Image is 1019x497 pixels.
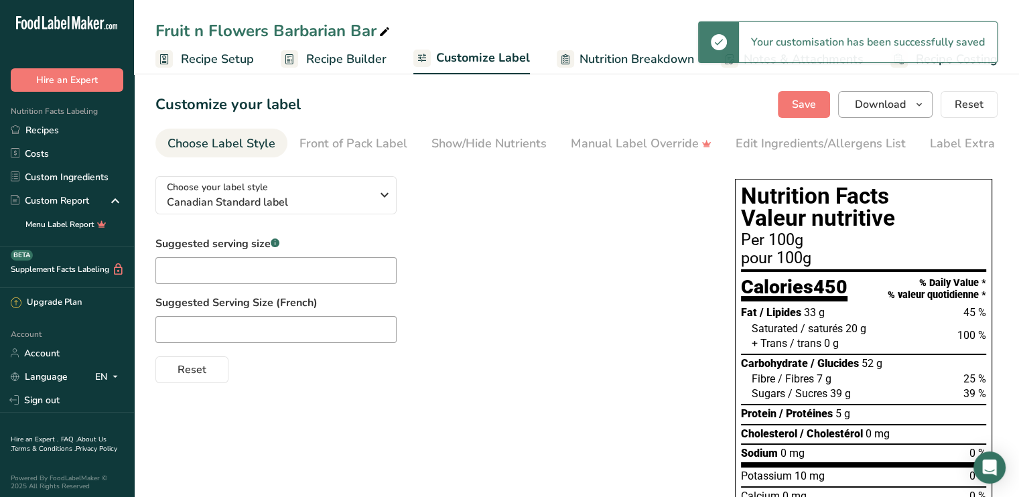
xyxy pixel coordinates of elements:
span: Recipe Setup [181,50,254,68]
button: Save [778,91,830,118]
div: Per 100g [741,232,986,248]
span: / Glucides [811,357,859,370]
div: Calories [741,277,847,302]
span: Protein [741,407,776,420]
span: 45 % [963,306,986,319]
span: Fat [741,306,757,319]
span: Reset [955,96,983,113]
div: Your customisation has been successfully saved [739,22,997,62]
span: 39 g [830,387,851,400]
div: pour 100g [741,251,986,267]
span: / Cholestérol [800,427,863,440]
span: Choose your label style [167,180,268,194]
div: Manual Label Override [571,135,711,153]
span: Canadian Standard label [167,194,371,210]
a: Hire an Expert . [11,435,58,444]
a: About Us . [11,435,107,453]
span: / Protéines [779,407,833,420]
span: Save [792,96,816,113]
div: BETA [11,250,33,261]
span: 25 % [963,372,986,385]
span: 0 % [969,447,986,459]
span: 52 g [862,357,882,370]
span: 100 % [957,329,986,342]
span: / trans [790,337,821,350]
span: Sugars [752,387,785,400]
a: Terms & Conditions . [11,444,76,453]
a: Customize Label [413,43,530,75]
span: 39 % [963,387,986,400]
span: / Sucres [788,387,827,400]
span: / Fibres [778,372,814,385]
span: Recipe Builder [306,50,387,68]
div: Upgrade Plan [11,296,82,309]
span: 7 g [817,372,831,385]
div: Front of Pack Label [299,135,407,153]
a: Recipe Setup [155,44,254,74]
button: Hire an Expert [11,68,123,92]
button: Download [838,91,933,118]
span: 0 % [969,470,986,482]
div: % Daily Value * % valeur quotidienne * [888,277,986,301]
div: EN [95,368,123,384]
h1: Customize your label [155,94,301,116]
span: Cholesterol [741,427,797,440]
a: Nutrition Breakdown [557,44,694,74]
span: 33 g [804,306,825,319]
span: Nutrition Breakdown [580,50,694,68]
button: Reset [155,356,228,383]
div: Open Intercom Messenger [973,451,1006,484]
a: Recipe Builder [281,44,387,74]
span: Reset [178,362,206,378]
label: Suggested Serving Size (French) [155,295,708,311]
span: Potassium [741,470,792,482]
div: Edit Ingredients/Allergens List [736,135,906,153]
span: Customize Label [436,49,530,67]
span: + Trans [752,337,787,350]
h1: Nutrition Facts Valeur nutritive [741,185,986,230]
div: Fruit n Flowers Barbarian Bar [155,19,393,43]
button: Choose your label style Canadian Standard label [155,176,397,214]
span: Saturated [752,322,798,335]
button: Reset [941,91,998,118]
span: Carbohydrate [741,357,808,370]
span: 20 g [845,322,866,335]
span: 0 g [824,337,839,350]
span: 5 g [835,407,850,420]
div: Label Extra Info [930,135,1019,153]
span: Download [855,96,906,113]
span: Sodium [741,447,778,459]
a: Language [11,365,68,388]
span: 0 mg [866,427,890,440]
span: 10 mg [795,470,825,482]
a: FAQ . [61,435,77,444]
label: Suggested serving size [155,236,397,252]
a: Privacy Policy [76,444,117,453]
span: Fibre [752,372,775,385]
span: 0 mg [780,447,805,459]
span: / Lipides [760,306,801,319]
div: Custom Report [11,194,89,208]
div: Powered By FoodLabelMaker © 2025 All Rights Reserved [11,474,123,490]
span: 450 [813,275,847,298]
span: / saturés [801,322,843,335]
div: Show/Hide Nutrients [431,135,547,153]
div: Choose Label Style [167,135,275,153]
